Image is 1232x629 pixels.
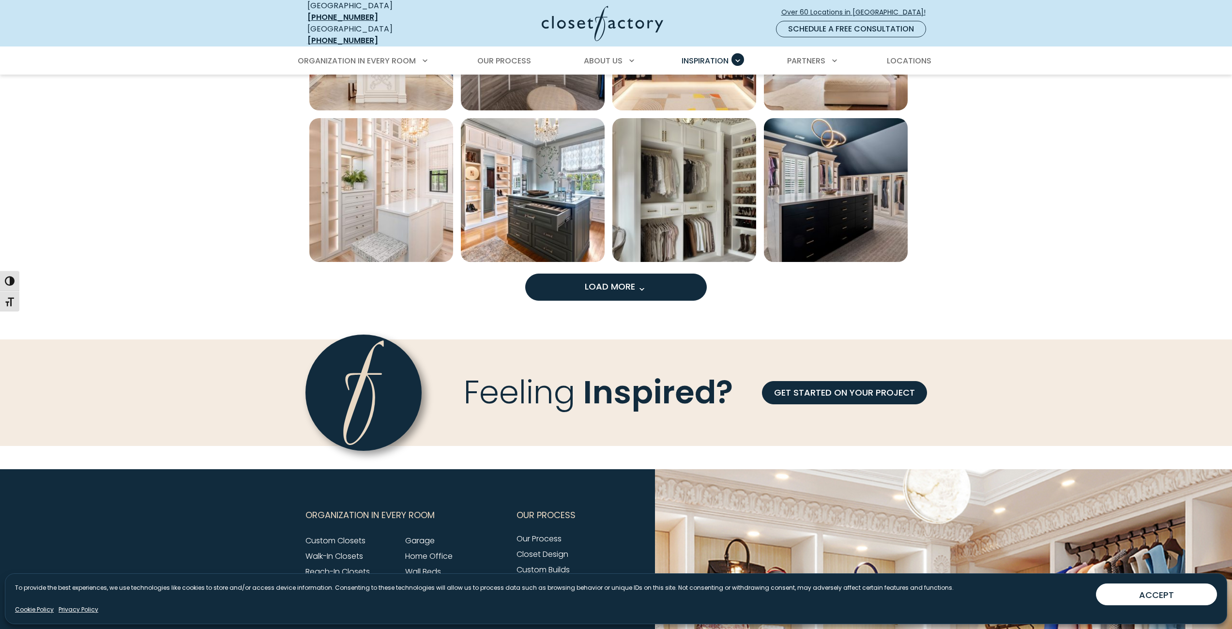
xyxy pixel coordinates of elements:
span: Inspired? [583,370,733,414]
a: Open inspiration gallery to preview enlarged image [309,118,453,262]
span: Partners [787,55,825,66]
a: Open inspiration gallery to preview enlarged image [612,118,756,262]
img: Dressing room featuring central island with velvet jewelry drawers, LED lighting, elite toe stops... [461,118,605,262]
span: Feeling [464,370,575,414]
span: Organization in Every Room [298,55,416,66]
a: Over 60 Locations in [GEOGRAPHIC_DATA]! [781,4,934,21]
a: Our Process [517,533,562,544]
button: ACCEPT [1096,583,1217,605]
a: Reach-In Closets [305,566,370,577]
a: Open inspiration gallery to preview enlarged image [764,118,908,262]
span: Organization in Every Room [305,503,435,527]
button: Footer Subnav Button - Organization in Every Room [305,503,505,527]
nav: Primary Menu [291,47,942,75]
button: Footer Subnav Button - Our Process [517,503,610,527]
a: Schedule a Free Consultation [776,21,926,37]
span: About Us [584,55,623,66]
span: Locations [887,55,931,66]
a: Home Office [405,551,453,562]
a: Walk-In Closets [305,551,363,562]
a: Wall Beds [405,566,441,577]
a: Cookie Policy [15,605,54,614]
span: Inspiration [682,55,729,66]
a: Custom Closets [305,535,365,546]
button: Load more inspiration gallery images [525,274,707,301]
a: GET STARTED ON YOUR PROJECT [762,381,927,404]
a: Open inspiration gallery to preview enlarged image [461,118,605,262]
a: Custom Builds [517,564,570,575]
span: Load More [585,280,648,292]
a: Closet Design [517,549,568,560]
div: [GEOGRAPHIC_DATA] [307,23,448,46]
a: Privacy Policy [59,605,98,614]
a: [PHONE_NUMBER] [307,35,378,46]
span: Over 60 Locations in [GEOGRAPHIC_DATA]! [781,7,933,17]
a: [PHONE_NUMBER] [307,12,378,23]
img: Wardrobe closet with all glass door fronts and black central island with flat front door faces an... [764,118,908,262]
img: Luxury closet withLED-lit shelving, Raised Panel drawers, a mirrored vanity, and adjustable shoe ... [309,118,453,262]
a: Garage [405,535,435,546]
span: Our Process [477,55,531,66]
span: Our Process [517,503,576,527]
img: White custom closet shelving, open shelving for shoes, and dual hanging sections for a curated wa... [612,118,756,262]
img: Closet Factory Logo [542,6,663,41]
p: To provide the best experiences, we use technologies like cookies to store and/or access device i... [15,583,954,592]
